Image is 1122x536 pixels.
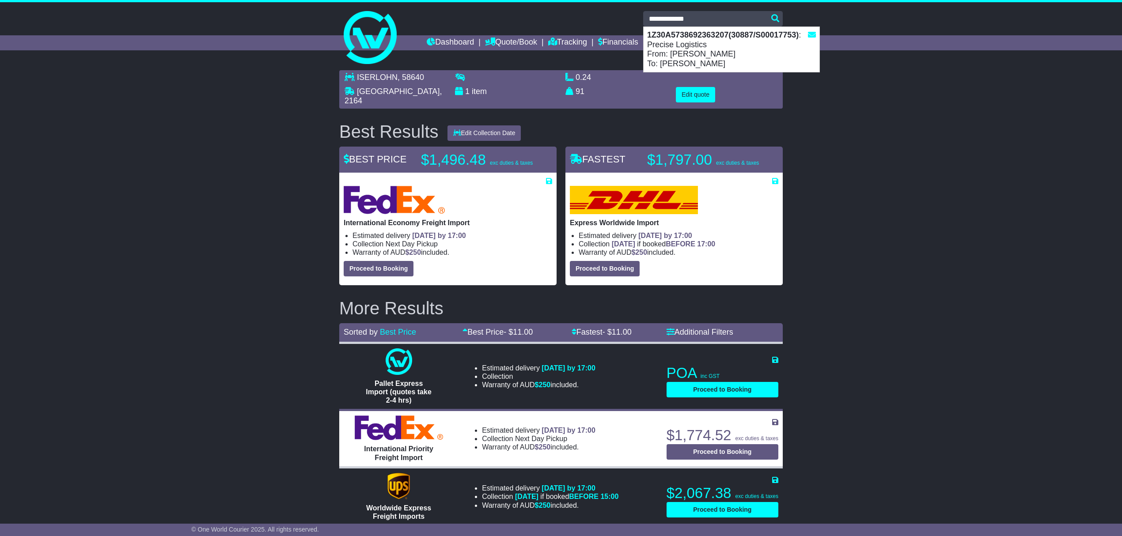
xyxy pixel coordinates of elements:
button: Edit quote [676,87,715,102]
strong: 1Z30A5738692363207(30887/S00017753) [647,30,799,39]
img: One World Courier: Pallet Express Import (quotes take 2-4 hrs) [386,348,412,375]
li: Collection [353,240,552,248]
span: , 58640 [398,73,424,82]
span: [DATE] [612,240,635,248]
img: FedEx Express: International Economy Freight Import [344,186,445,214]
p: Express Worldwide Import [570,219,778,227]
img: DHL: Express Worldwide Import [570,186,698,214]
span: Sorted by [344,328,378,336]
span: 1 [465,87,470,96]
button: Proceed to Booking [667,444,778,460]
a: Tracking [548,35,587,50]
span: [DATE] [515,493,538,500]
p: $1,774.52 [667,427,778,444]
span: [DATE] by 17:00 [542,484,595,492]
span: $ [535,381,551,389]
span: 11.00 [513,328,533,336]
button: Proceed to Booking [344,261,413,276]
span: ISERLOHN [357,73,398,82]
button: Edit Collection Date [447,125,521,141]
li: Warranty of AUD included. [579,248,778,257]
span: Worldwide Express Freight Imports [366,504,431,520]
p: $1,496.48 [421,151,533,169]
li: Warranty of AUD included. [482,381,595,389]
span: 17:00 [697,240,715,248]
span: 0.24 [576,73,591,82]
span: exc duties & taxes [735,493,778,499]
li: Collection [579,240,778,248]
span: exc duties & taxes [716,160,759,166]
span: item [472,87,487,96]
p: $1,797.00 [647,151,759,169]
span: $ [631,249,647,256]
span: 15:00 [600,493,618,500]
span: 250 [539,381,551,389]
li: Estimated delivery [579,231,778,240]
span: International Priority Freight Import [364,445,433,461]
li: Warranty of AUD included. [482,443,595,451]
span: Next Day Pickup [386,240,438,248]
a: Best Price- $11.00 [462,328,533,336]
span: $ [405,249,421,256]
span: if booked [515,493,618,500]
span: © One World Courier 2025. All rights reserved. [191,526,319,533]
span: - $ [504,328,533,336]
span: 250 [539,443,551,451]
img: UPS (new): Worldwide Express Freight Imports [387,473,409,499]
span: [DATE] by 17:00 [542,364,595,372]
span: - $ [603,328,632,336]
li: Estimated delivery [482,426,595,434]
a: Quote/Book [485,35,537,50]
p: International Economy Freight Import [344,219,552,227]
button: Proceed to Booking [570,261,640,276]
span: if booked [612,240,715,248]
a: Best Price [380,328,416,336]
a: Dashboard [427,35,474,50]
a: Additional Filters [667,328,733,336]
span: [GEOGRAPHIC_DATA] [357,87,440,96]
li: Estimated delivery [353,231,552,240]
p: $2,067.38 [667,484,778,502]
a: Fastest- $11.00 [572,328,632,336]
span: inc GST [701,373,720,379]
span: Pallet Express Import (quotes take 2-4 hrs) [366,380,431,404]
span: exc duties & taxes [490,160,533,166]
button: Proceed to Booking [667,502,778,517]
div: Best Results [335,122,443,141]
button: Proceed to Booking [667,382,778,397]
img: FedEx Express: International Priority Freight Import [355,415,443,440]
span: BEST PRICE [344,154,406,165]
span: 91 [576,87,584,96]
span: Next Day Pickup [515,435,567,442]
span: [DATE] by 17:00 [412,232,466,239]
span: BEFORE [569,493,599,500]
span: BEFORE [666,240,695,248]
li: Estimated delivery [482,364,595,372]
span: [DATE] by 17:00 [542,427,595,434]
h2: More Results [339,298,783,318]
li: Warranty of AUD included. [482,501,618,510]
a: Financials [598,35,638,50]
span: $ [535,443,551,451]
li: Estimated delivery [482,484,618,492]
span: 250 [635,249,647,256]
li: Collection [482,492,618,501]
span: exc duties & taxes [735,435,778,442]
li: Collection [482,434,595,443]
li: Warranty of AUD included. [353,248,552,257]
span: , 2164 [345,87,442,106]
span: [DATE] by 17:00 [638,232,692,239]
p: POA [667,364,778,382]
div: : Precise Logistics From: [PERSON_NAME] To: [PERSON_NAME] [644,27,819,72]
span: FASTEST [570,154,625,165]
li: Collection [482,372,595,381]
span: 11.00 [612,328,632,336]
span: 250 [539,502,551,509]
span: $ [535,502,551,509]
span: 250 [409,249,421,256]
